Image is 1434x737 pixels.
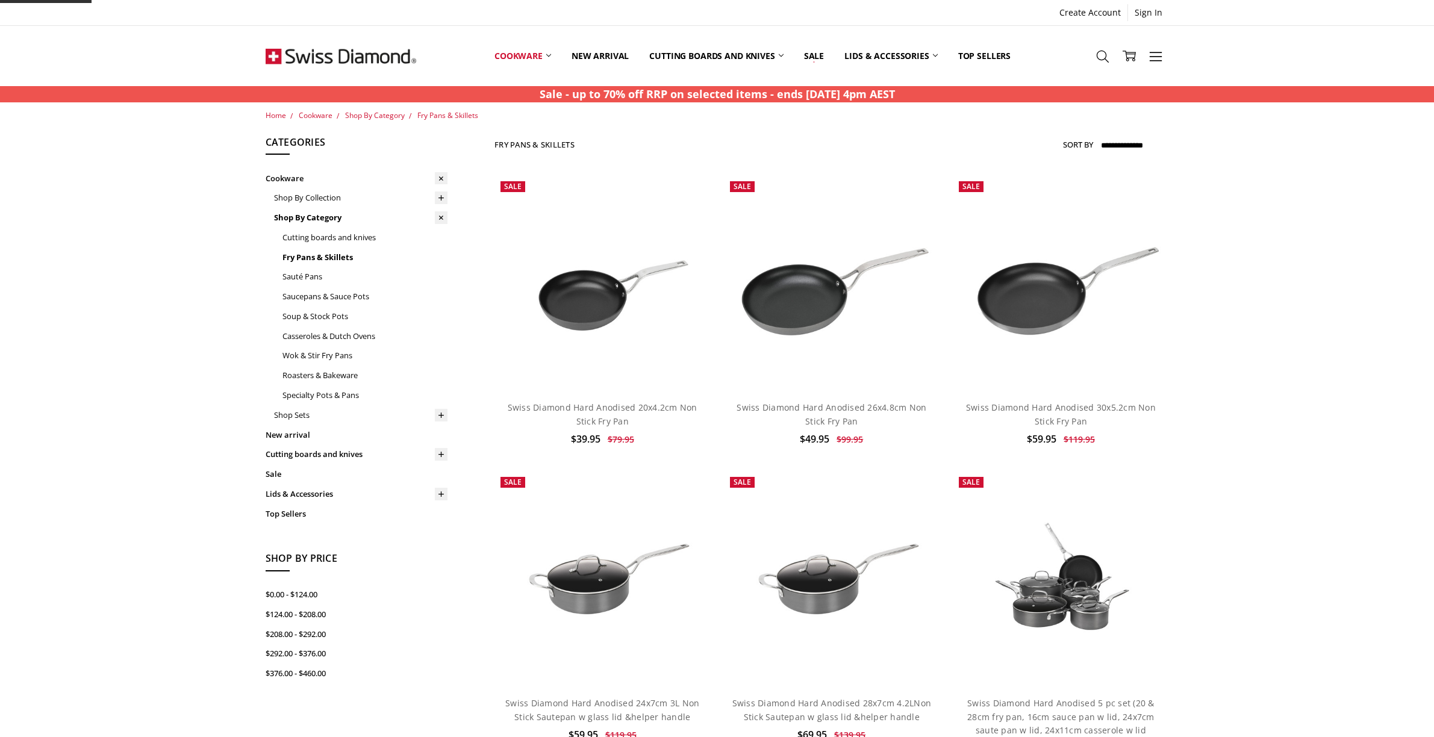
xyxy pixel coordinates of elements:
[282,247,447,267] a: Fry Pans & Skillets
[953,175,1168,391] a: Swiss Diamond Hard Anodised 30x5.2cm Non Stick Fry Pan
[800,432,829,446] span: $49.95
[494,507,710,651] img: Swiss Diamond Hard Anodised 24x7cm 3L Non Stick Sautepan w glass lid &helper handle
[953,211,1168,355] img: Swiss Diamond Hard Anodised 30x5.2cm Non Stick Fry Pan
[724,211,940,355] img: Swiss Diamond Hard Anodised 26x4.8cm Non Stick Fry Pan
[953,506,1168,651] img: Swiss Diamond Hard Anodised 5 pc set (20 & 28cm fry pan, 16cm sauce pan w lid, 24x7cm saute pan w...
[266,26,416,86] img: Free Shipping On Every Order
[639,29,794,82] a: Cutting boards and knives
[734,181,751,191] span: Sale
[494,175,710,391] a: Swiss Diamond Hard Anodised 20x4.2cm Non Stick Fry Pan
[494,140,575,149] h1: Fry Pans & Skillets
[494,211,710,355] img: Swiss Diamond Hard Anodised 20x4.2cm Non Stick Fry Pan
[1063,135,1093,154] label: Sort By
[1064,434,1095,445] span: $119.95
[282,385,447,405] a: Specialty Pots & Pans
[266,504,447,524] a: Top Sellers
[282,346,447,365] a: Wok & Stir Fry Pans
[266,624,447,644] a: $208.00 - $292.00
[266,169,447,188] a: Cookware
[494,471,710,686] a: Swiss Diamond Hard Anodised 24x7cm 3L Non Stick Sautepan w glass lid &helper handle
[953,471,1168,686] a: Swiss Diamond Hard Anodised 5 pc set (20 & 28cm fry pan, 16cm sauce pan w lid, 24x7cm saute pan w...
[266,644,447,664] a: $292.00 - $376.00
[282,287,447,306] a: Saucepans & Sauce Pots
[282,365,447,385] a: Roasters & Bakeware
[962,181,980,191] span: Sale
[1128,4,1169,21] a: Sign In
[608,434,634,445] span: $79.95
[724,175,940,391] a: Swiss Diamond Hard Anodised 26x4.8cm Non Stick Fry Pan
[837,434,863,445] span: $99.95
[266,484,447,504] a: Lids & Accessories
[266,464,447,484] a: Sale
[282,267,447,287] a: Sauté Pans
[266,135,447,155] h5: Categories
[345,110,405,120] a: Shop By Category
[274,405,447,425] a: Shop Sets
[734,477,751,487] span: Sale
[282,326,447,346] a: Casseroles & Dutch Ovens
[266,605,447,624] a: $124.00 - $208.00
[266,110,286,120] a: Home
[794,29,834,82] a: Sale
[484,29,561,82] a: Cookware
[508,402,697,426] a: Swiss Diamond Hard Anodised 20x4.2cm Non Stick Fry Pan
[732,697,932,722] a: Swiss Diamond Hard Anodised 28x7cm 4.2LNon Stick Sautepan w glass lid &helper handle
[266,444,447,464] a: Cutting boards and knives
[504,181,522,191] span: Sale
[266,425,447,445] a: New arrival
[504,477,522,487] span: Sale
[561,29,639,82] a: New arrival
[540,87,895,101] strong: Sale - up to 70% off RRP on selected items - ends [DATE] 4pm AEST
[967,697,1155,736] a: Swiss Diamond Hard Anodised 5 pc set (20 & 28cm fry pan, 16cm sauce pan w lid, 24x7cm saute pan w...
[966,402,1156,426] a: Swiss Diamond Hard Anodised 30x5.2cm Non Stick Fry Pan
[1053,4,1127,21] a: Create Account
[724,471,940,686] a: Swiss Diamond Hard Anodised 28x7cm 4.2LNon Stick Sautepan w glass lid &helper handle
[962,477,980,487] span: Sale
[266,664,447,683] a: $376.00 - $460.00
[266,551,447,571] h5: Shop By Price
[948,29,1021,82] a: Top Sellers
[266,585,447,605] a: $0.00 - $124.00
[274,208,447,228] a: Shop By Category
[299,110,332,120] a: Cookware
[274,188,447,208] a: Shop By Collection
[282,228,447,247] a: Cutting boards and knives
[417,110,478,120] a: Fry Pans & Skillets
[834,29,947,82] a: Lids & Accessories
[571,432,600,446] span: $39.95
[505,697,699,722] a: Swiss Diamond Hard Anodised 24x7cm 3L Non Stick Sautepan w glass lid &helper handle
[724,507,940,651] img: Swiss Diamond Hard Anodised 28x7cm 4.2LNon Stick Sautepan w glass lid &helper handle
[737,402,926,426] a: Swiss Diamond Hard Anodised 26x4.8cm Non Stick Fry Pan
[282,306,447,326] a: Soup & Stock Pots
[1027,432,1056,446] span: $59.95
